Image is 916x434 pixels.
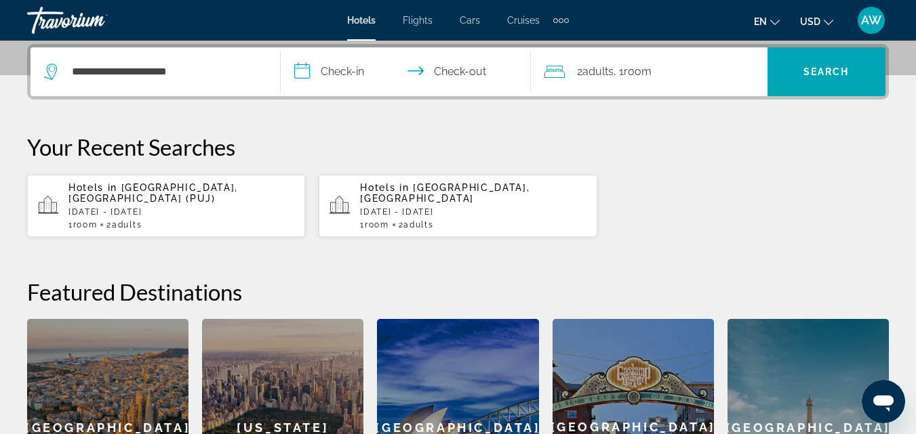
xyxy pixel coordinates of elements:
span: USD [800,16,820,27]
button: Search [768,47,885,96]
a: Travorium [27,3,163,38]
a: Hotels [347,15,376,26]
span: 1 [360,220,389,230]
button: Hotels in [GEOGRAPHIC_DATA], [GEOGRAPHIC_DATA] (PUJ)[DATE] - [DATE]1Room2Adults [27,174,305,238]
span: [GEOGRAPHIC_DATA], [GEOGRAPHIC_DATA] (PUJ) [68,182,238,204]
span: , 1 [614,62,652,81]
span: Room [624,65,652,78]
button: User Menu [854,6,889,35]
p: [DATE] - [DATE] [68,207,294,217]
a: Flights [403,15,433,26]
button: Change language [754,12,780,31]
span: 2 [577,62,614,81]
span: en [754,16,767,27]
button: Select check in and out date [281,47,531,96]
span: Room [73,220,98,230]
span: 1 [68,220,97,230]
span: Adults [582,65,614,78]
input: Search hotel destination [71,62,260,82]
span: Adults [112,220,142,230]
span: AW [861,14,881,27]
button: Travelers: 2 adults, 0 children [531,47,768,96]
span: 2 [399,220,434,230]
iframe: Button to launch messaging window [862,380,905,423]
span: Room [365,220,389,230]
a: Cruises [507,15,540,26]
a: Cars [460,15,480,26]
span: Search [803,66,850,77]
span: 2 [106,220,142,230]
p: [DATE] - [DATE] [360,207,586,217]
span: [GEOGRAPHIC_DATA], [GEOGRAPHIC_DATA] [360,182,530,204]
button: Hotels in [GEOGRAPHIC_DATA], [GEOGRAPHIC_DATA][DATE] - [DATE]1Room2Adults [319,174,597,238]
span: Hotels in [360,182,409,193]
button: Change currency [800,12,833,31]
h2: Featured Destinations [27,278,889,305]
button: Extra navigation items [553,9,569,31]
span: Adults [403,220,433,230]
div: Search widget [31,47,885,96]
span: Hotels in [68,182,117,193]
p: Your Recent Searches [27,133,889,160]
